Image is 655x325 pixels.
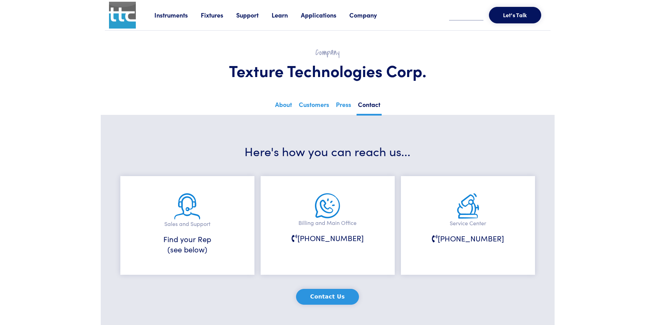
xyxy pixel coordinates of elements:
a: Applications [301,11,349,19]
p: Billing and Main Office [278,218,378,227]
h2: Company [121,47,534,58]
a: Press [335,99,352,114]
h6: [PHONE_NUMBER] [278,233,378,243]
a: Instruments [154,11,201,19]
a: Fixtures [201,11,236,19]
h6: [PHONE_NUMBER] [418,233,518,244]
a: Contact [357,99,382,116]
img: ttc_logo_1x1_v1.0.png [109,2,136,29]
button: Contact Us [296,289,359,305]
h6: Find your Rep (see below) [138,234,237,255]
a: About [274,99,293,114]
p: Sales and Support [138,219,237,228]
button: Let's Talk [489,7,541,23]
a: Company [349,11,390,19]
img: sales-and-support.png [174,193,200,219]
a: Support [236,11,272,19]
h3: Here's how you can reach us... [121,142,534,159]
h1: Texture Technologies Corp. [121,61,534,80]
img: service.png [457,193,479,219]
img: main-office.png [315,193,340,218]
a: Learn [272,11,301,19]
p: Service Center [418,219,518,228]
a: Customers [297,99,330,114]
